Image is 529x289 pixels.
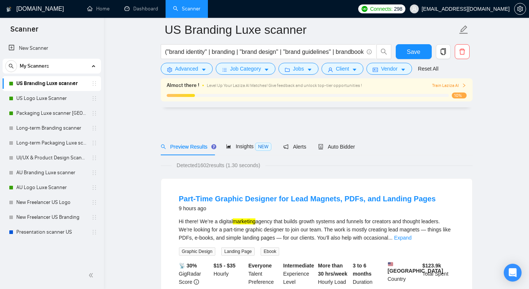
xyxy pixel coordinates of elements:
[3,59,101,240] li: My Scanners
[283,263,314,269] b: Intermediate
[230,65,261,73] span: Job Category
[233,218,255,224] mark: marketing
[165,47,363,56] input: Search Freelance Jobs...
[436,48,450,55] span: copy
[172,161,265,169] span: Detected 1602 results (1.30 seconds)
[318,144,323,149] span: robot
[91,185,97,191] span: holder
[455,44,470,59] button: delete
[91,170,97,176] span: holder
[381,65,397,73] span: Vendor
[221,247,255,256] span: Landing Page
[353,263,372,277] b: 3 to 6 months
[16,210,87,225] a: New Freelancer US Branding
[261,247,279,256] span: Ebook
[16,76,87,91] a: US Branding Luxe scanner
[514,3,526,15] button: setting
[318,263,347,277] b: More than 30 hrs/week
[394,235,411,241] a: Expand
[16,106,87,121] a: Packaging Luxe scanner [GEOGRAPHIC_DATA]
[376,44,391,59] button: search
[3,41,101,56] li: New Scanner
[9,41,95,56] a: New Scanner
[194,279,199,285] span: info-circle
[247,262,282,286] div: Talent Preference
[462,83,466,88] span: right
[352,67,357,72] span: caret-down
[177,262,212,286] div: GigRadar Score
[20,59,49,74] span: My Scanners
[373,67,378,72] span: idcard
[6,3,12,15] img: logo
[436,44,451,59] button: copy
[16,136,87,150] a: Long-term Packaging Luxe scanner
[179,263,197,269] b: 📡 30%
[16,91,87,106] a: US Logo Luxe Scanner
[412,6,417,12] span: user
[173,6,200,12] a: searchScanner
[452,92,467,98] span: 10%
[161,63,213,75] button: settingAdvancedcaret-down
[248,263,272,269] b: Everyone
[4,24,44,39] span: Scanner
[179,217,454,242] div: Hi there! We’re a digital agency that builds growth systems and funnels for creators and thought ...
[321,63,364,75] button: userClientcaret-down
[285,67,290,72] span: folder
[167,67,172,72] span: setting
[432,82,466,89] button: Train Laziza AI
[161,144,166,149] span: search
[179,195,436,203] a: Part-Time Graphic Designer for Lead Magnets, PDFs, and Landing Pages
[377,48,391,55] span: search
[255,143,271,151] span: NEW
[421,262,456,286] div: Total Spent
[91,110,97,116] span: holder
[370,5,392,13] span: Connects:
[514,6,526,12] a: setting
[167,81,199,90] span: Almost there !
[459,25,468,35] span: edit
[207,83,362,88] span: Level Up Your Laziza AI Matches! Give feedback and unlock top-tier opportunities !
[366,63,412,75] button: idcardVendorcaret-down
[91,199,97,205] span: holder
[515,6,526,12] span: setting
[16,195,87,210] a: New Freelancer US Logo
[264,67,269,72] span: caret-down
[16,180,87,195] a: AU Logo Luxe Scanner
[226,143,271,149] span: Insights
[396,44,432,59] button: Save
[407,47,420,56] span: Save
[91,81,97,87] span: holder
[16,165,87,180] a: AU Branding Luxe scanner
[388,262,393,267] img: 🇺🇸
[87,6,110,12] a: homeHome
[213,263,235,269] b: $15 - $35
[351,262,386,286] div: Duration
[16,150,87,165] a: UI/UX & Product Design Scanner
[504,264,522,282] div: Open Intercom Messenger
[388,235,393,241] span: ...
[179,204,436,213] div: 9 hours ago
[317,262,352,286] div: Hourly Load
[283,144,288,149] span: notification
[293,65,304,73] span: Jobs
[336,65,349,73] span: Client
[91,155,97,161] span: holder
[16,225,87,240] a: Presentation scanner US
[282,262,317,286] div: Experience Level
[278,63,319,75] button: folderJobscaret-down
[422,263,441,269] b: $ 123.9k
[283,144,306,150] span: Alerts
[165,20,457,39] input: Scanner name...
[455,48,469,55] span: delete
[91,229,97,235] span: holder
[88,272,96,279] span: double-left
[418,65,438,73] a: Reset All
[201,67,206,72] span: caret-down
[16,121,87,136] a: Long-term Branding scanner
[307,67,312,72] span: caret-down
[226,144,231,149] span: area-chart
[388,262,443,274] b: [GEOGRAPHIC_DATA]
[91,214,97,220] span: holder
[161,144,214,150] span: Preview Results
